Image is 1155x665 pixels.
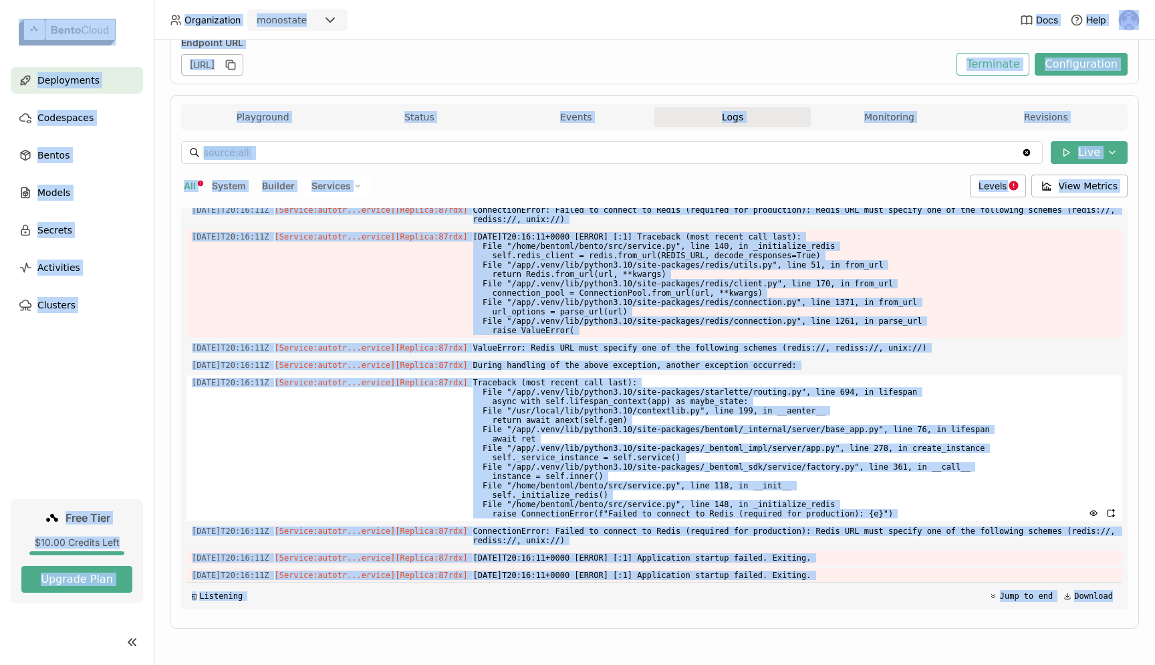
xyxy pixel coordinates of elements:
span: [Replica:87rdx] [395,527,467,536]
button: Revisions [968,107,1124,127]
span: Secrets [37,222,72,238]
button: View Metrics [1031,175,1128,197]
span: [Replica:87rdx] [395,343,467,353]
span: Traceback (most recent call last): File "/app/.venv/lib/python3.10/site-packages/starlette/routin... [473,375,1117,521]
img: Andrew correa [1119,10,1139,30]
span: [Service:autotr...ervice] [275,571,396,580]
button: Configuration [1035,53,1128,76]
button: Live [1051,141,1128,164]
span: [Service:autotr...ervice] [275,343,396,353]
input: Search [203,142,1021,163]
div: [URL] [181,54,243,76]
div: Services [303,175,370,197]
span: 2025-09-18T20:16:11.722Z [192,341,269,355]
span: [Service:autotr...ervice] [275,361,396,370]
span: All [184,180,196,191]
span: 2025-09-18T20:16:11.722Z [192,375,269,390]
span: 2025-09-18T20:16:11.722Z [192,358,269,373]
span: During handling of the above exception, another exception occurred: [473,358,1117,373]
a: Docs [1020,13,1058,27]
span: 2025-09-18T20:16:11.722Z [192,229,269,244]
button: Playground [184,107,341,127]
button: Jump to end [985,588,1057,604]
span: [Service:autotr...ervice] [275,205,396,215]
div: Endpoint URL [181,37,950,49]
button: Monitoring [811,107,967,127]
span: [DATE]T20:16:11+0000 [ERROR] [:1] Application startup failed. Exiting. [473,551,1117,565]
span: [DATE]T20:16:11+0000 [ERROR] [:1] Application startup failed. Exiting. [473,568,1117,583]
a: Codespaces [11,104,143,131]
div: Levels [970,175,1026,197]
span: Deployments [37,72,100,88]
a: Secrets [11,217,143,244]
a: Deployments [11,67,143,94]
span: [Replica:87rdx] [395,205,467,215]
div: monostate [257,13,307,27]
img: logo [19,19,116,45]
span: ConnectionError: Failed to connect to Redis (required for production): Redis URL must specify one... [473,203,1117,227]
button: Events [498,107,654,127]
button: Download [1059,588,1117,604]
span: Codespaces [37,110,94,126]
span: [Replica:87rdx] [395,553,467,563]
span: Levels [979,180,1007,191]
a: Activities [11,254,143,281]
span: 2025-09-18T20:16:11.722Z [192,524,269,539]
span: Logs [722,111,743,123]
span: [Service:autotr...ervice] [275,232,396,242]
span: 2025-09-18T20:16:11.722Z [192,551,269,565]
span: Free Tier [66,511,110,525]
span: View Metrics [1059,179,1118,193]
span: Bentos [37,147,70,163]
span: Help [1086,14,1106,26]
span: [Service:autotr...ervice] [275,553,396,563]
a: Clusters [11,292,143,318]
span: 2025-09-18T20:16:11.722Z [192,203,269,217]
span: Docs [1036,14,1058,26]
span: Services [311,180,351,192]
span: Models [37,185,70,201]
button: System [209,177,249,195]
div: Listening [192,591,243,601]
span: ConnectionError: Failed to connect to Redis (required for production): Redis URL must specify one... [473,524,1117,548]
span: [Service:autotr...ervice] [275,527,396,536]
button: Status [341,107,497,127]
span: [DATE]T20:16:11+0000 [ERROR] [:1] Traceback (most recent call last): File "/home/bentoml/bento/sr... [473,229,1117,338]
span: ◱ [192,591,197,601]
button: Builder [259,177,297,195]
span: Builder [262,180,295,191]
span: [Service:autotr...ervice] [275,378,396,387]
span: [Replica:87rdx] [395,232,467,242]
a: Models [11,179,143,206]
button: Upgrade Plan [21,566,132,593]
span: [Replica:87rdx] [395,361,467,370]
a: Bentos [11,142,143,169]
span: [Replica:87rdx] [395,571,467,580]
span: Activities [37,260,80,276]
div: $10.00 Credits Left [21,537,132,549]
input: Selected monostate. [308,14,309,27]
span: Organization [184,14,241,26]
button: All [181,177,199,195]
span: ValueError: Redis URL must specify one of the following schemes (redis://, rediss://, unix://) [473,341,1117,355]
span: System [212,180,246,191]
div: Help [1070,13,1106,27]
span: Clusters [37,297,76,313]
a: Free Tier$10.00 Credits LeftUpgrade Plan [11,499,143,603]
button: Terminate [956,53,1029,76]
span: [Replica:87rdx] [395,378,467,387]
svg: Clear value [1021,147,1032,158]
span: 2025-09-18T20:16:11.722Z [192,568,269,583]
